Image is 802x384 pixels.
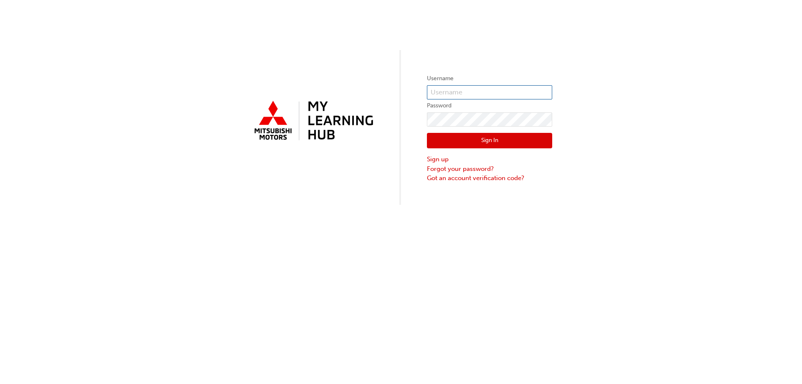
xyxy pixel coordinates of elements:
img: mmal [250,97,375,145]
input: Username [427,85,552,99]
label: Password [427,101,552,111]
button: Sign In [427,133,552,149]
label: Username [427,74,552,84]
a: Got an account verification code? [427,173,552,183]
a: Sign up [427,155,552,164]
a: Forgot your password? [427,164,552,174]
